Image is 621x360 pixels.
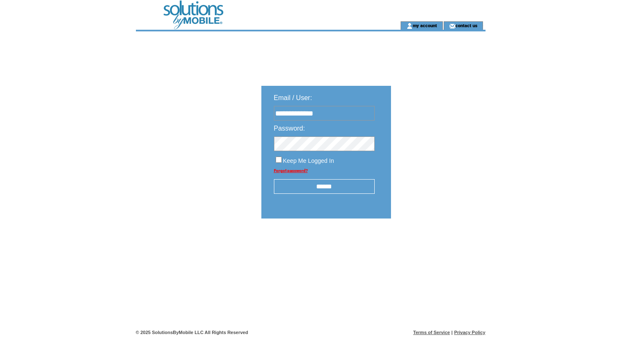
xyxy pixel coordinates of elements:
[451,330,452,335] span: |
[455,23,478,28] a: contact us
[274,168,308,173] a: Forgot password?
[413,330,450,335] a: Terms of Service
[283,157,334,164] span: Keep Me Logged In
[406,23,413,29] img: account_icon.gif
[415,239,457,250] img: transparent.png
[274,125,305,132] span: Password:
[413,23,437,28] a: my account
[454,330,486,335] a: Privacy Policy
[136,330,248,335] span: © 2025 SolutionsByMobile LLC All Rights Reserved
[449,23,455,29] img: contact_us_icon.gif
[274,94,312,101] span: Email / User:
